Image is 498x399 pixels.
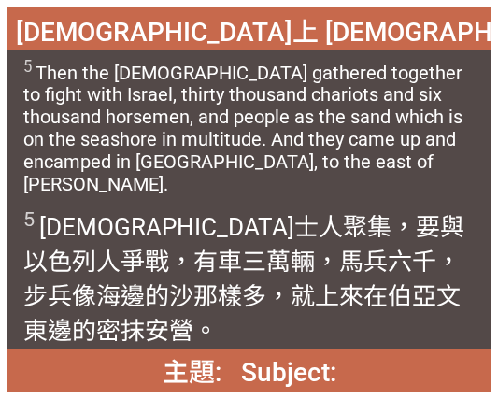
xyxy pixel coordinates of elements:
[23,248,461,345] wh7393: 三萬
[23,248,461,345] wh505: ，步兵
[23,282,461,345] wh5971: 像海
[23,248,461,345] wh3478: 爭戰
[193,317,218,345] wh2583: 。
[23,248,461,345] wh505: 輛，馬兵
[145,317,218,345] wh4363: 安營
[23,282,461,345] wh3220: 邊
[23,58,475,196] span: Then the [DEMOGRAPHIC_DATA] gathered together to fight with Israel, thirty thousand chariots and ...
[23,282,461,345] wh8193: 的沙
[23,58,32,76] sup: 5
[72,317,218,345] wh6926: 的密抹
[23,282,461,345] wh2344: 那樣多
[23,248,461,345] wh3898: ，有車
[23,248,461,345] wh8337: 千
[23,207,35,231] sup: 5
[23,207,475,346] span: [DEMOGRAPHIC_DATA]士人
[23,317,218,345] wh1007: 東邊
[23,248,461,345] wh6571: 六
